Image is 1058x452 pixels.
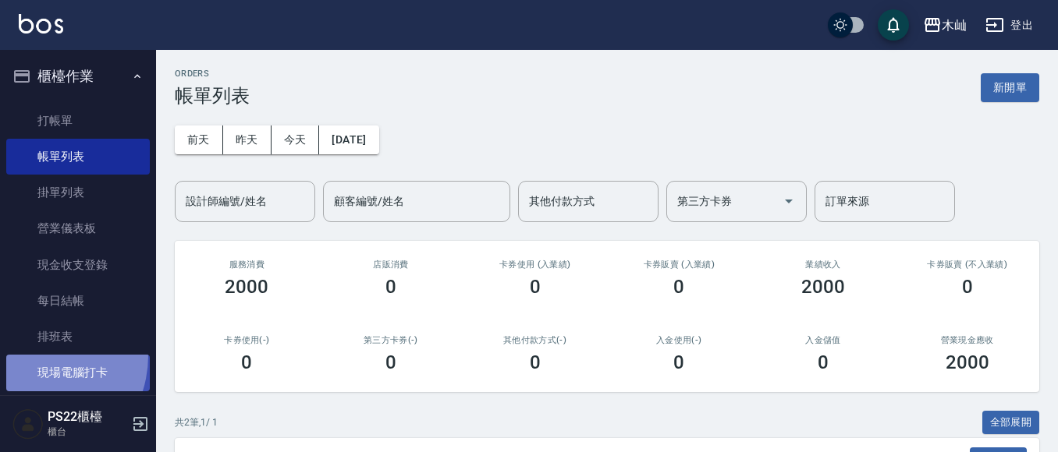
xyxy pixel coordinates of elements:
h3: 0 [673,351,684,373]
h3: 0 [962,276,973,298]
h2: 店販消費 [338,260,445,270]
h2: 第三方卡券(-) [338,335,445,345]
h2: 卡券販賣 (不入業績) [914,260,1021,270]
button: 新開單 [981,73,1039,102]
button: 櫃檯作業 [6,56,150,97]
div: 木屾 [942,16,967,35]
button: 昨天 [223,125,272,154]
h3: 2000 [801,276,845,298]
h3: 0 [241,351,252,373]
h3: 0 [530,276,541,298]
p: 共 2 筆, 1 / 1 [175,415,218,429]
a: 現場電腦打卡 [6,355,150,390]
h2: 營業現金應收 [914,335,1021,345]
h3: 0 [818,351,829,373]
h2: 入金儲值 [770,335,877,345]
button: 木屾 [917,9,973,41]
button: 登出 [979,11,1039,40]
h3: 0 [673,276,684,298]
h3: 2000 [946,351,989,373]
a: 新開單 [981,79,1039,94]
h3: 2000 [225,276,268,298]
h2: 其他付款方式(-) [481,335,588,345]
h3: 0 [530,351,541,373]
h2: 卡券使用 (入業績) [481,260,588,270]
h2: 卡券販賣 (入業績) [626,260,733,270]
h2: 卡券使用(-) [193,335,300,345]
a: 營業儀表板 [6,210,150,246]
h5: PS22櫃檯 [48,409,127,425]
a: 帳單列表 [6,139,150,175]
h3: 0 [385,276,396,298]
h2: 入金使用(-) [626,335,733,345]
h3: 服務消費 [193,260,300,270]
button: [DATE] [319,125,378,154]
a: 排班表 [6,319,150,355]
button: 前天 [175,125,223,154]
a: 打帳單 [6,103,150,139]
img: Person [12,408,44,440]
button: 全部展開 [982,411,1040,435]
img: Logo [19,14,63,34]
h2: 業績收入 [770,260,877,270]
h3: 帳單列表 [175,85,250,107]
h2: ORDERS [175,69,250,79]
button: save [878,9,909,41]
a: 掛單列表 [6,175,150,210]
h3: 0 [385,351,396,373]
p: 櫃台 [48,425,127,439]
a: 現金收支登錄 [6,247,150,283]
a: 每日結帳 [6,283,150,319]
button: Open [776,189,801,214]
button: 今天 [272,125,320,154]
